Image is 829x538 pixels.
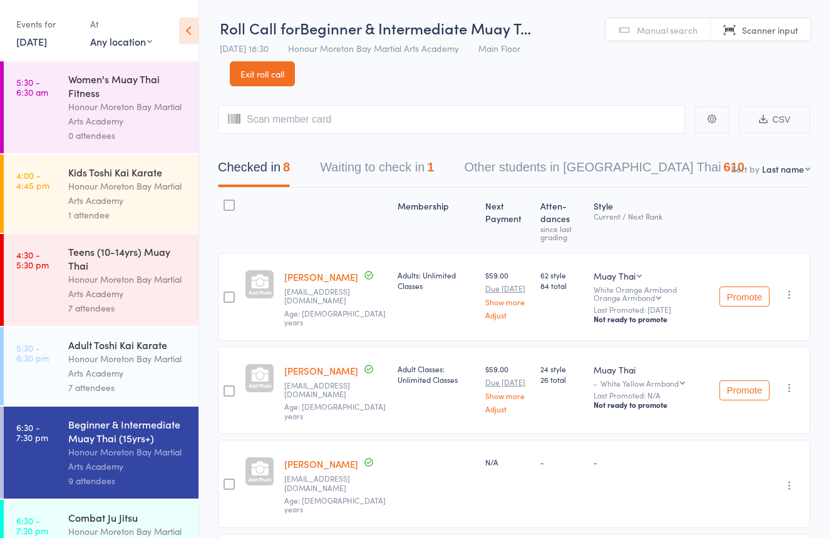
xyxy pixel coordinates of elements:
span: Main Floor [478,42,520,54]
a: Show more [485,298,531,306]
div: Muay Thai [594,363,709,376]
div: White Yellow Armband [600,379,679,387]
div: Orange Armband [594,293,655,302]
div: Membership [393,193,480,247]
button: Other students in [GEOGRAPHIC_DATA] Thai610 [464,154,744,187]
div: Adult Classes: Unlimited Classes [398,363,475,385]
button: Promote [719,287,770,307]
div: Women's Muay Thai Fitness [68,72,188,99]
div: Events for [16,14,78,34]
a: 6:30 -7:30 pmBeginner & Intermediate Muay Thai (15yrs+)Honour Moreton Bay Martial Arts Academy9 a... [4,407,198,499]
div: Honour Moreton Bay Martial Arts Academy [68,179,188,208]
span: Honour Moreton Bay Martial Arts Academy [288,42,459,54]
div: 1 [427,160,434,174]
small: Last Promoted: N/A [594,391,709,400]
div: $59.00 [485,363,531,413]
div: Honour Moreton Bay Martial Arts Academy [68,445,188,474]
span: Age: [DEMOGRAPHIC_DATA] years [284,495,386,514]
div: Adults: Unlimited Classes [398,270,475,291]
span: Scanner input [742,24,798,36]
div: - [594,457,709,467]
div: 610 [724,160,744,174]
time: 5:30 - 6:30 am [16,77,48,97]
small: Last Promoted: [DATE] [594,305,709,314]
div: - [594,379,709,387]
div: Teens (10-14yrs) Muay Thai [68,245,188,272]
div: N/A [485,457,531,467]
button: Checked in8 [218,154,290,187]
div: White Orange Armband [594,285,709,302]
div: $59.00 [485,270,531,319]
a: 4:30 -5:30 pmTeens (10-14yrs) Muay ThaiHonour Moreton Bay Martial Arts Academy7 attendees [4,234,198,326]
div: Next Payment [480,193,536,247]
span: Roll Call for [220,18,300,38]
span: 84 total [540,280,584,291]
span: 24 style [540,363,584,374]
div: Not ready to promote [594,314,709,324]
a: Adjust [485,405,531,413]
time: 6:30 - 7:30 pm [16,422,48,442]
span: Beginner & Intermediate Muay T… [300,18,531,38]
small: Due [DATE] [485,284,531,293]
div: Honour Moreton Bay Martial Arts Academy [68,272,188,301]
span: Age: [DEMOGRAPHIC_DATA] years [284,308,386,327]
span: Age: [DEMOGRAPHIC_DATA] years [284,401,386,420]
div: Last name [762,163,804,175]
div: Style [589,193,714,247]
time: 4:00 - 4:45 pm [16,170,49,190]
div: Muay Thai [594,270,636,282]
a: Exit roll call [230,61,295,86]
input: Scan member card [218,105,685,134]
small: o.gcourtnage@gmail.com [284,381,388,399]
div: Combat Ju Jitsu [68,510,188,524]
div: 7 attendees [68,380,188,395]
a: [PERSON_NAME] [284,457,358,470]
div: 8 [283,160,290,174]
a: Adjust [485,311,531,319]
small: teishachapman@hotmail.com [284,287,388,305]
a: [DATE] [16,34,47,48]
a: Show more [485,392,531,400]
div: Kids Toshi Kai Karate [68,165,188,179]
div: Beginner & Intermediate Muay Thai (15yrs+) [68,417,188,445]
div: Honour Moreton Bay Martial Arts Academy [68,352,188,380]
a: [PERSON_NAME] [284,270,358,283]
div: since last grading [540,225,584,241]
div: 7 attendees [68,301,188,315]
a: [PERSON_NAME] [284,364,358,377]
a: 5:30 -6:30 amWomen's Muay Thai FitnessHonour Moreton Bay Martial Arts Academy0 attendees [4,61,198,153]
div: Honour Moreton Bay Martial Arts Academy [68,99,188,128]
button: Waiting to check in1 [320,154,434,187]
div: Adult Toshi Kai Karate [68,338,188,352]
time: 6:30 - 7:30 pm [16,515,48,535]
a: 4:00 -4:45 pmKids Toshi Kai KarateHonour Moreton Bay Martial Arts Academy1 attendee [4,155,198,233]
div: Any location [90,34,152,48]
span: [DATE] 18:30 [220,42,269,54]
label: Sort by [731,163,759,175]
a: 5:30 -6:30 pmAdult Toshi Kai KarateHonour Moreton Bay Martial Arts Academy7 attendees [4,327,198,405]
div: 1 attendee [68,208,188,222]
span: 62 style [540,270,584,280]
div: - [540,457,584,467]
div: Not ready to promote [594,400,709,410]
button: Promote [719,380,770,400]
small: Due [DATE] [485,378,531,387]
div: 0 attendees [68,128,188,143]
div: At [90,14,152,34]
div: 9 attendees [68,474,188,488]
span: 26 total [540,374,584,385]
span: Manual search [637,24,698,36]
div: Current / Next Rank [594,212,709,220]
div: Atten­dances [535,193,589,247]
small: hayleyrose4749@gmail.com [284,474,388,492]
time: 5:30 - 6:30 pm [16,343,49,363]
time: 4:30 - 5:30 pm [16,250,49,270]
button: CSV [739,106,810,133]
